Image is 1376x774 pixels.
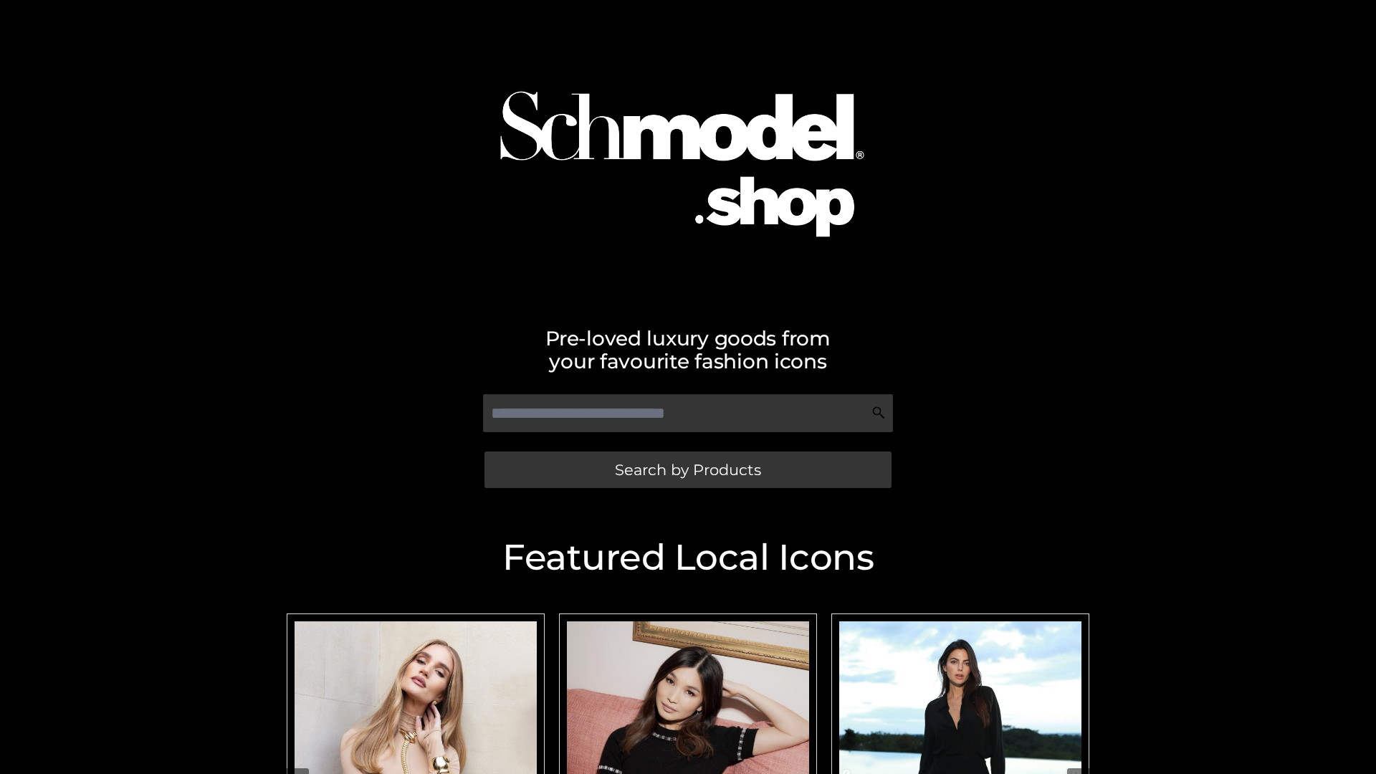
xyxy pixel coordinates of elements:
h2: Pre-loved luxury goods from your favourite fashion icons [279,327,1096,373]
span: Search by Products [615,462,761,477]
img: Search Icon [871,406,886,420]
h2: Featured Local Icons​ [279,540,1096,575]
a: Search by Products [484,451,892,488]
